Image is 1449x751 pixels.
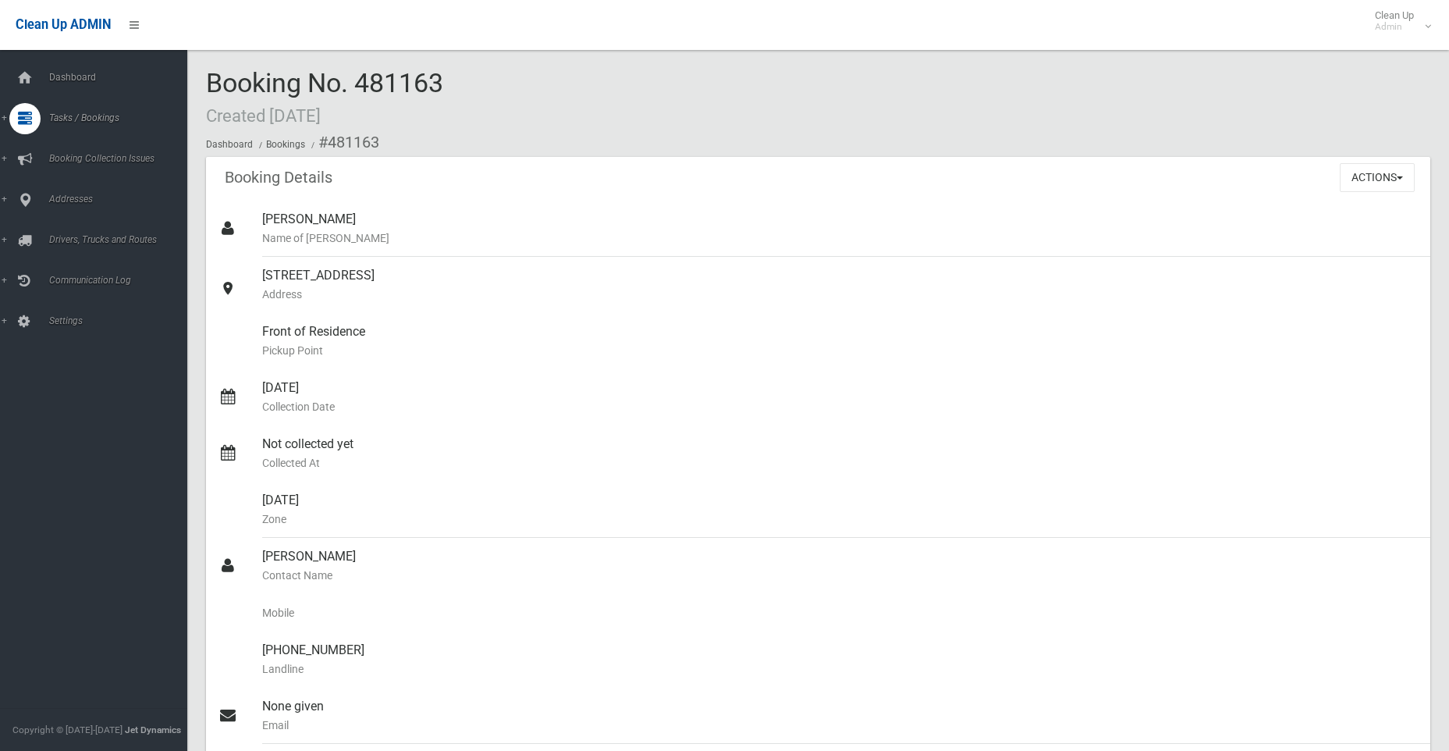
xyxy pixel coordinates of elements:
[262,257,1418,313] div: [STREET_ADDRESS]
[262,688,1418,744] div: None given
[44,234,199,245] span: Drivers, Trucks and Routes
[206,162,351,193] header: Booking Details
[262,285,1418,304] small: Address
[262,660,1418,678] small: Landline
[16,17,111,32] span: Clean Up ADMIN
[1367,9,1429,33] span: Clean Up
[1375,21,1414,33] small: Admin
[1340,163,1415,192] button: Actions
[262,566,1418,585] small: Contact Name
[44,315,199,326] span: Settings
[125,724,181,735] strong: Jet Dynamics
[262,482,1418,538] div: [DATE]
[44,112,199,123] span: Tasks / Bookings
[266,139,305,150] a: Bookings
[12,724,123,735] span: Copyright © [DATE]-[DATE]
[262,369,1418,425] div: [DATE]
[262,341,1418,360] small: Pickup Point
[44,72,199,83] span: Dashboard
[262,538,1418,594] div: [PERSON_NAME]
[307,128,379,157] li: #481163
[206,67,443,128] span: Booking No. 481163
[262,454,1418,472] small: Collected At
[262,716,1418,735] small: Email
[262,201,1418,257] div: [PERSON_NAME]
[206,139,253,150] a: Dashboard
[262,632,1418,688] div: [PHONE_NUMBER]
[44,194,199,205] span: Addresses
[44,275,199,286] span: Communication Log
[262,397,1418,416] small: Collection Date
[44,153,199,164] span: Booking Collection Issues
[262,425,1418,482] div: Not collected yet
[262,229,1418,247] small: Name of [PERSON_NAME]
[262,510,1418,529] small: Zone
[262,603,1418,622] small: Mobile
[206,105,321,126] small: Created [DATE]
[262,313,1418,369] div: Front of Residence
